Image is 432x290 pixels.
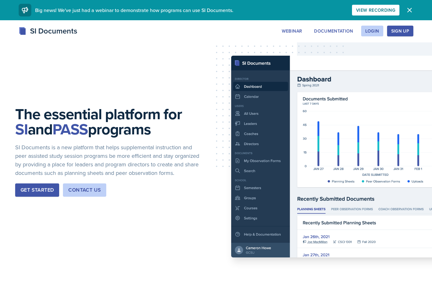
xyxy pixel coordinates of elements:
div: Documentation [314,28,353,34]
button: Login [361,26,383,36]
button: Documentation [310,26,357,36]
div: Sign Up [391,28,409,34]
button: Get Started [15,183,59,197]
button: Webinar [278,26,306,36]
div: Webinar [282,28,302,34]
div: Get Started [21,186,54,194]
button: Contact Us [63,183,106,197]
div: Login [365,28,379,34]
button: Sign Up [387,26,413,36]
button: View Recording [352,5,399,15]
span: Big news! We've just had a webinar to demonstrate how programs can use SI Documents. [35,7,233,14]
div: Contact Us [68,186,101,194]
div: View Recording [356,8,395,13]
div: SI Documents [19,25,77,37]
